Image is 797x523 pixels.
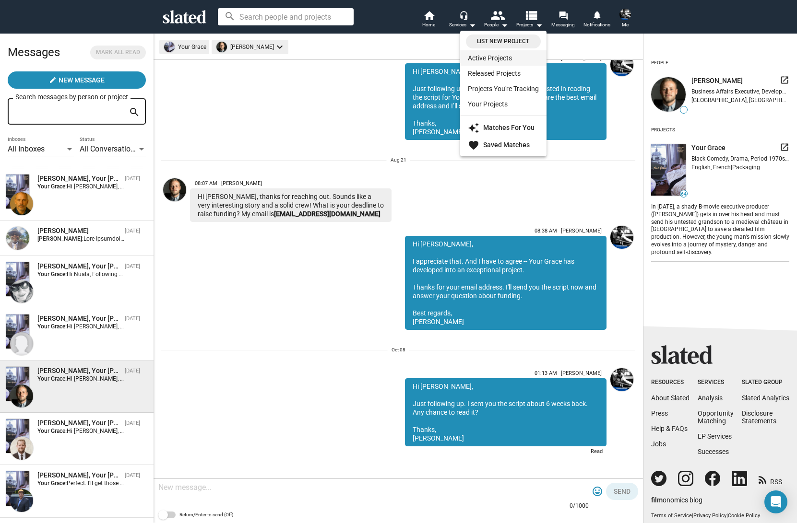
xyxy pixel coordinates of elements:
a: List New Project [466,35,541,48]
mat-icon: favorite [468,139,479,151]
a: Projects You're Tracking [460,81,547,96]
strong: Matches For You [483,124,535,131]
a: Active Projects [460,50,547,66]
a: Released Projects [460,66,547,81]
a: Your Projects [460,96,547,112]
mat-icon: auto_awesome [468,122,479,134]
span: List New Project [472,36,535,46]
strong: Saved Matches [483,141,530,149]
